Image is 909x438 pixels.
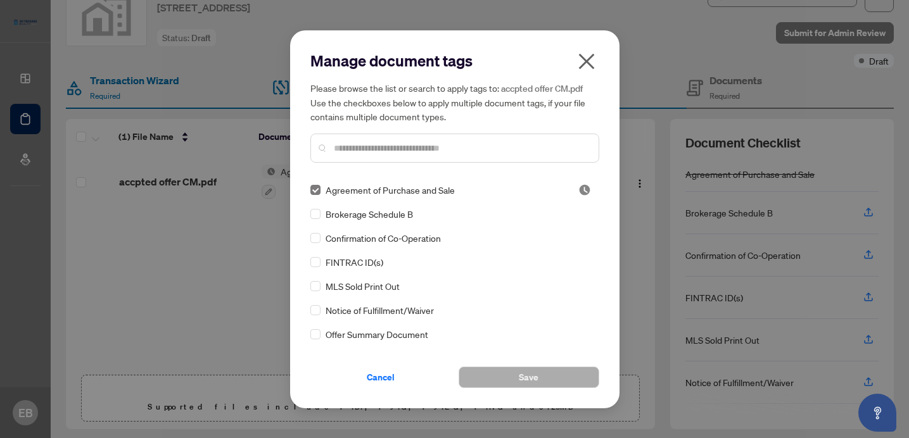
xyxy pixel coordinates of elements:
span: close [576,51,597,72]
img: status [578,184,591,196]
span: Cancel [367,367,395,387]
span: Confirmation of Co-Operation [326,231,441,245]
span: Brokerage Schedule B [326,207,413,221]
span: accpted offer CM.pdf [501,83,583,94]
span: MLS Sold Print Out [326,279,400,293]
span: Offer Summary Document [326,327,428,341]
span: Notice of Fulfillment/Waiver [326,303,434,317]
button: Save [459,366,599,388]
h2: Manage document tags [310,51,599,71]
button: Cancel [310,366,451,388]
span: FINTRAC ID(s) [326,255,383,269]
h5: Please browse the list or search to apply tags to: Use the checkboxes below to apply multiple doc... [310,81,599,123]
button: Open asap [858,394,896,432]
span: Pending Review [578,184,591,196]
span: Agreement of Purchase and Sale [326,183,455,197]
